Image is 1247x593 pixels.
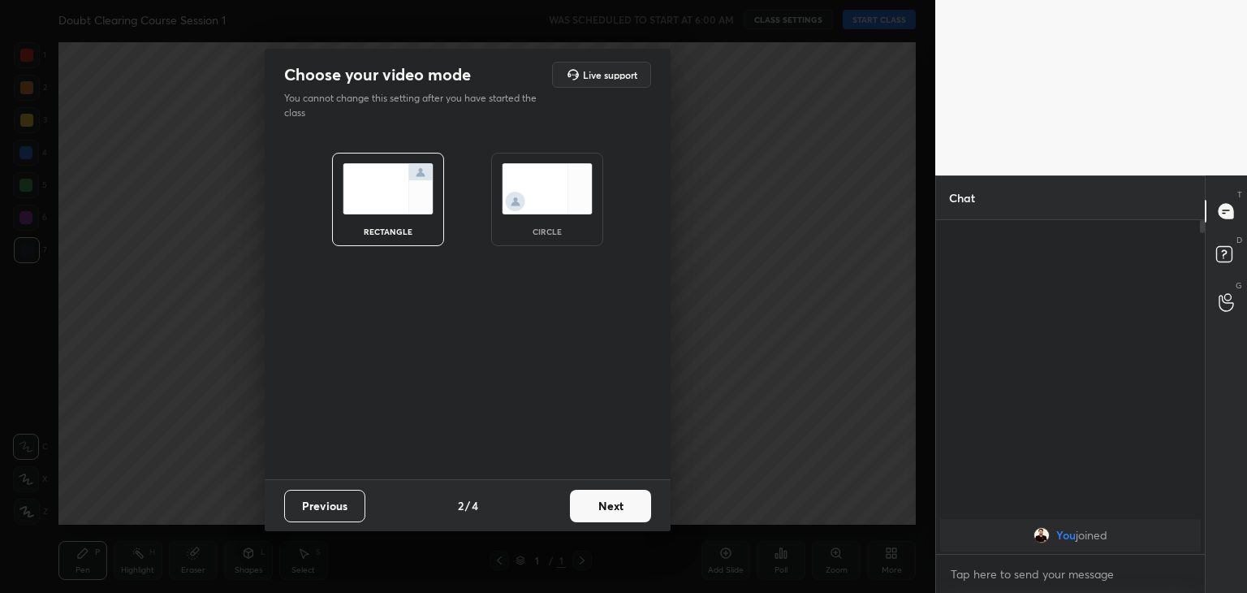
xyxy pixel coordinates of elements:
button: Next [570,490,651,522]
h4: 2 [458,497,464,514]
div: grid [936,516,1205,555]
img: normalScreenIcon.ae25ed63.svg [343,163,434,214]
span: joined [1076,529,1107,542]
h2: Choose your video mode [284,64,471,85]
p: Chat [936,176,988,219]
img: circleScreenIcon.acc0effb.svg [502,163,593,214]
h4: 4 [472,497,478,514]
div: circle [515,227,580,236]
button: Previous [284,490,365,522]
img: 09770f7dbfa9441c9c3e57e13e3293d5.jpg [1033,527,1050,543]
p: G [1236,279,1242,292]
p: You cannot change this setting after you have started the class [284,91,547,120]
p: D [1236,234,1242,246]
h5: Live support [583,70,637,80]
div: rectangle [356,227,421,236]
p: T [1237,188,1242,201]
h4: / [465,497,470,514]
span: You [1056,529,1076,542]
